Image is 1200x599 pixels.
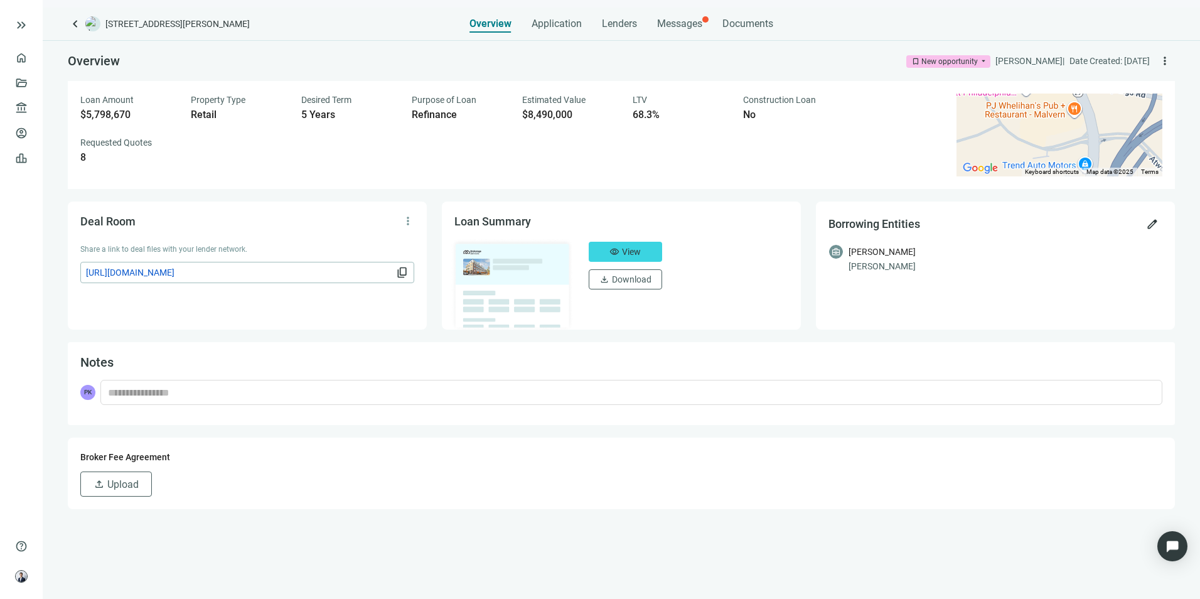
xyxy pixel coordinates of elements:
div: 68.3% [633,109,728,121]
span: Application [532,18,582,30]
span: account_balance [15,102,24,114]
img: dealOverviewImg [451,238,574,331]
div: Retail [191,109,286,121]
span: more_vert [1159,55,1171,67]
span: PK [80,385,95,400]
span: Loan Summary [454,215,531,228]
span: [STREET_ADDRESS][PERSON_NAME] [105,18,250,30]
span: Documents [722,18,773,30]
div: [PERSON_NAME] | [995,54,1064,68]
span: [URL][DOMAIN_NAME] [86,266,394,279]
span: Overview [469,18,512,30]
span: more_vert [402,215,414,227]
span: LTV [633,95,647,105]
span: content_copy [396,266,409,279]
div: $5,798,670 [80,109,176,121]
span: bookmark [911,57,920,66]
span: edit [1146,218,1159,230]
span: upload [94,478,105,490]
button: more_vert [398,211,418,231]
span: Map data ©2025 [1086,168,1133,175]
a: Open this area in Google Maps (opens a new window) [960,160,1001,176]
button: edit [1142,214,1162,234]
div: [PERSON_NAME] [849,245,916,259]
button: downloadDownload [589,269,662,289]
span: Desired Term [301,95,351,105]
img: Google [960,160,1001,176]
span: Lenders [602,18,637,30]
span: Notes [80,355,114,370]
button: keyboard_double_arrow_right [14,18,29,33]
span: Share a link to deal files with your lender network. [80,245,247,254]
span: visibility [609,247,619,257]
div: 8 [80,151,176,164]
img: deal-logo [85,16,100,31]
button: visibilityView [589,242,662,262]
span: Property Type [191,95,245,105]
div: 5 Years [301,109,397,121]
span: Deal Room [80,215,136,228]
span: Requested Quotes [80,138,152,148]
div: [PERSON_NAME] [849,259,1162,273]
span: Borrowing Entities [828,217,920,230]
span: help [15,540,28,553]
button: more_vert [1155,51,1175,71]
span: Download [612,274,651,284]
span: Overview [68,53,120,68]
span: Purpose of Loan [412,95,476,105]
div: $8,490,000 [522,109,618,121]
span: Messages [657,18,702,30]
span: Estimated Value [522,95,586,105]
div: Refinance [412,109,507,121]
div: New opportunity [921,55,978,68]
span: download [599,274,609,284]
span: Broker Fee Agreement [80,452,170,462]
button: Keyboard shortcuts [1025,168,1079,176]
span: Upload [107,478,139,490]
span: Loan Amount [80,95,134,105]
span: Construction Loan [743,95,816,105]
div: No [743,109,838,121]
div: Date Created: [DATE] [1069,54,1150,68]
div: Open Intercom Messenger [1157,531,1187,561]
a: keyboard_arrow_left [68,16,83,31]
a: Terms (opens in new tab) [1141,168,1159,175]
span: View [622,247,641,257]
button: uploadUpload [80,472,152,497]
img: avatar [16,571,27,582]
